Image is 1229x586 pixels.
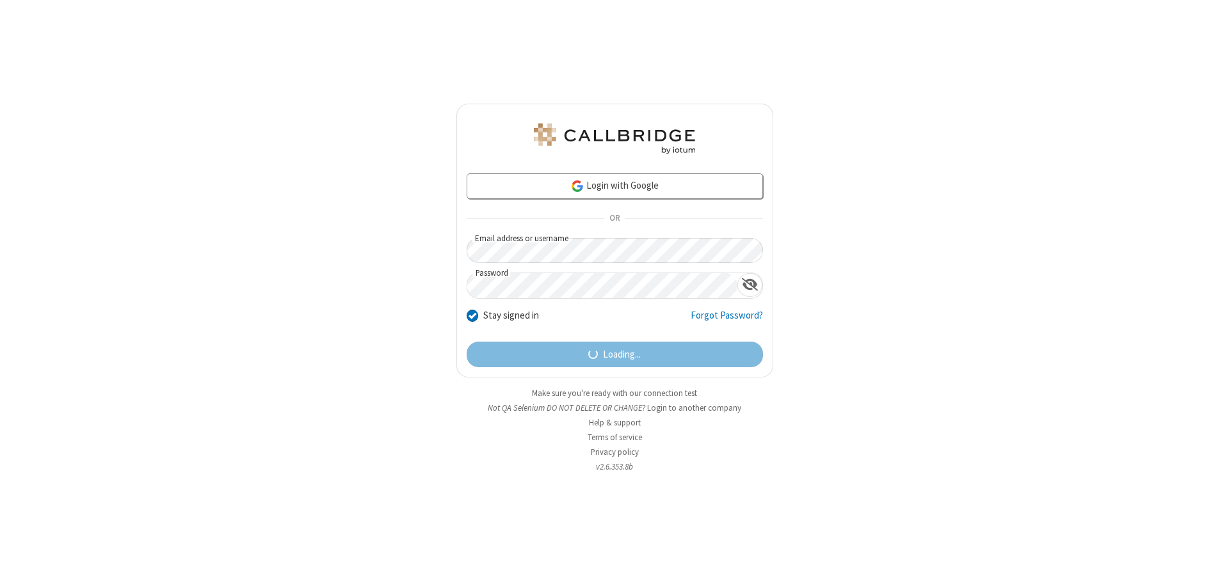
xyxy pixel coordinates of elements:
a: Forgot Password? [691,308,763,333]
span: OR [604,210,625,228]
iframe: Chat [1197,553,1219,577]
img: QA Selenium DO NOT DELETE OR CHANGE [531,123,698,154]
a: Help & support [589,417,641,428]
span: Loading... [603,347,641,362]
a: Login with Google [467,173,763,199]
li: Not QA Selenium DO NOT DELETE OR CHANGE? [456,402,773,414]
button: Login to another company [647,402,741,414]
div: Show password [737,273,762,297]
a: Terms of service [588,432,642,443]
input: Email address or username [467,238,763,263]
button: Loading... [467,342,763,367]
label: Stay signed in [483,308,539,323]
a: Privacy policy [591,447,639,457]
img: google-icon.png [570,179,584,193]
li: v2.6.353.8b [456,461,773,473]
input: Password [467,273,737,298]
a: Make sure you're ready with our connection test [532,388,697,399]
